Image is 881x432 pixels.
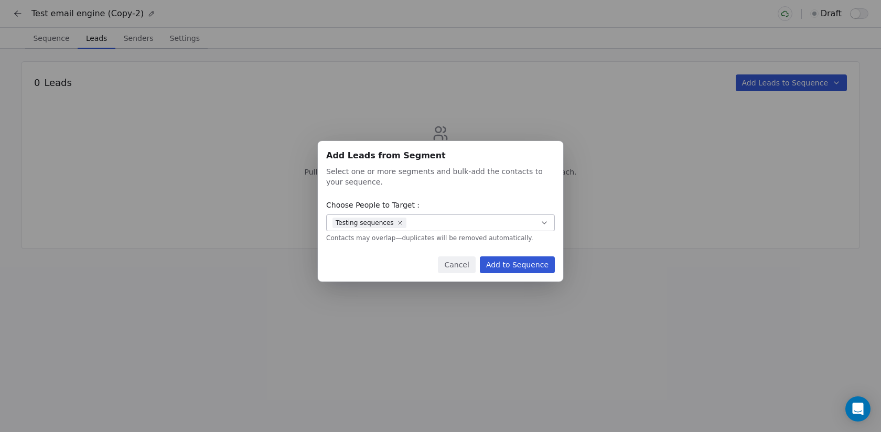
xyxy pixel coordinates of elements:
button: Add to Sequence [480,256,555,273]
span: Contacts may overlap—duplicates will be removed automatically. [326,234,533,242]
div: Add Leads from Segment [326,149,555,162]
div: Select one or more segments and bulk-add the contacts to your sequence. [326,166,555,187]
button: Cancel [438,256,475,273]
span: Testing sequences [332,218,406,228]
div: Choose People to Target : [326,200,555,210]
